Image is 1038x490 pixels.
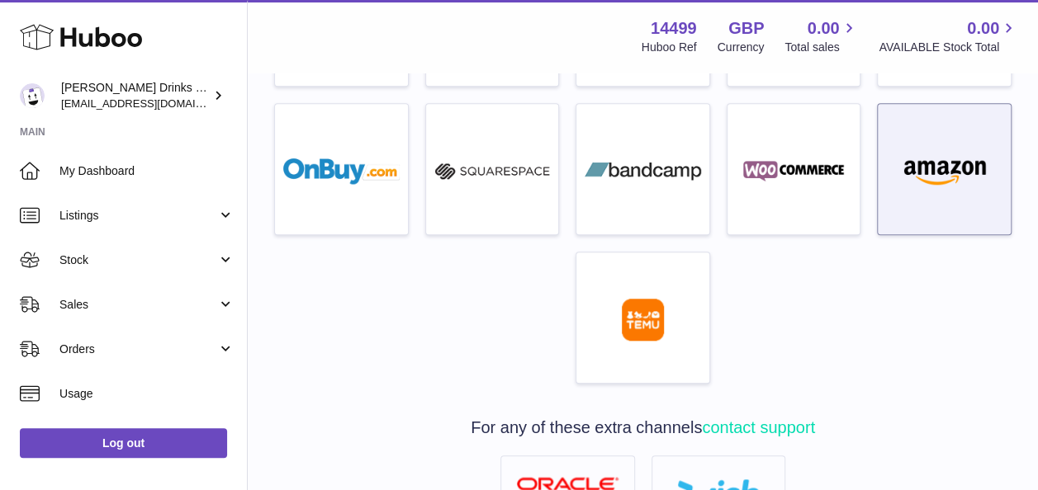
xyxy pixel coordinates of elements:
img: bandcamp [585,158,701,185]
span: My Dashboard [59,163,235,179]
span: Sales [59,297,217,313]
a: bandcamp [585,112,701,226]
a: Log out [20,428,227,458]
span: Total sales [784,40,858,55]
div: Huboo Ref [642,40,697,55]
a: amazon [886,112,1002,226]
span: Usage [59,386,235,402]
img: squarespace [434,158,551,185]
span: 0.00 [808,17,840,40]
img: woocommerce [736,158,852,185]
span: AVAILABLE Stock Total [879,40,1018,55]
img: internalAdmin-14499@internal.huboo.com [20,83,45,108]
span: Listings [59,208,217,224]
div: Currency [718,40,765,55]
a: contact support [702,418,815,436]
span: For any of these extra channels [471,418,815,436]
strong: 14499 [651,17,697,40]
a: woocommerce [736,112,852,226]
a: roseta-temu [585,261,701,375]
span: Stock [59,252,217,268]
span: 0.00 [967,17,999,40]
img: onbuy [283,158,400,185]
img: amazon [886,158,1002,185]
span: Orders [59,342,217,357]
a: 0.00 Total sales [784,17,858,55]
a: squarespace [434,112,551,226]
img: roseta-temu [622,299,664,341]
span: [EMAIL_ADDRESS][DOMAIN_NAME] [61,97,243,110]
a: onbuy [283,112,400,226]
div: [PERSON_NAME] Drinks LTD (t/a Zooz) [61,80,210,111]
a: 0.00 AVAILABLE Stock Total [879,17,1018,55]
strong: GBP [728,17,764,40]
